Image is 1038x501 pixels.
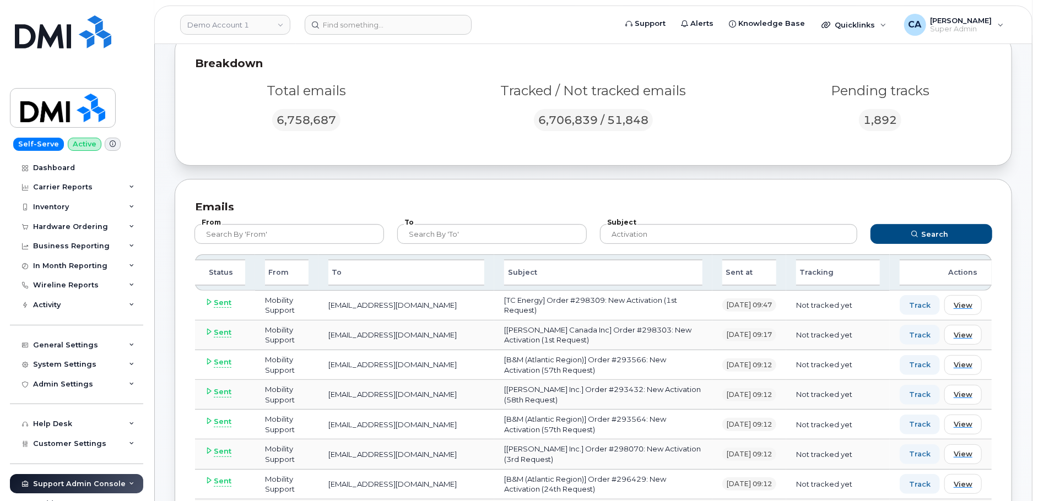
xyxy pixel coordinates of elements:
div: Tracking [796,259,880,286]
td: [EMAIL_ADDRESS][DOMAIN_NAME] [318,320,495,350]
td: [EMAIL_ADDRESS][DOMAIN_NAME] [318,350,495,380]
td: Mobility Support [255,439,318,469]
button: View [944,444,982,464]
button: Track [900,355,940,375]
button: Track [900,474,940,494]
div: [DATE] 09:12 [722,418,776,431]
td: [[PERSON_NAME] Inc.] Order #298070: New Activation (3rd Request) [494,439,712,469]
span: Support [635,18,666,29]
span: Sent [214,446,231,457]
div: To [328,259,485,286]
a: Support [618,13,673,35]
td: Mobility Support [255,320,318,350]
a: Demo Account 1 [180,15,290,35]
div: Sent at [722,259,776,286]
label: Subject [607,219,637,226]
div: Not tracked yet [796,300,880,311]
td: Mobility Support [255,350,318,380]
label: From [201,219,222,226]
div: Not tracked yet [796,360,880,370]
a: Alerts [673,13,721,35]
div: Not tracked yet [796,330,880,340]
span: View [954,479,972,489]
div: From [265,259,309,286]
span: View [954,330,972,340]
input: Find something... [305,15,472,35]
div: Quicklinks [814,14,894,36]
button: View [944,385,982,405]
input: Search by 'from' [194,224,384,244]
button: Track [900,325,940,345]
span: Sent [214,476,231,487]
a: View [944,295,982,315]
td: [EMAIL_ADDRESS][DOMAIN_NAME] [318,291,495,320]
span: Track [909,419,931,429]
span: Track [909,449,931,459]
div: [DATE] 09:12 [722,358,776,372]
span: Quicklinks [835,20,875,29]
td: Mobility Support [255,470,318,499]
div: Actions [900,259,992,286]
div: Emails [195,199,992,215]
td: [B&M (Atlantic Region)] Order #296429: New Activation (24th Request) [494,470,712,499]
span: Knowledge Base [738,18,805,29]
button: Track [900,385,940,405]
span: View [954,300,972,311]
div: 6,758,687 [272,109,340,131]
div: Pending tracks [769,81,992,100]
div: Not tracked yet [796,420,880,430]
span: Track [909,300,931,311]
span: Super Admin [931,25,992,34]
span: [PERSON_NAME] [931,16,992,25]
div: Carl Ausdenmoore [896,14,1012,36]
span: Track [909,360,931,370]
button: View [944,355,982,375]
span: Sent [214,386,231,397]
button: Track [900,444,940,464]
span: Alerts [690,18,713,29]
button: View [944,474,982,494]
td: [B&M (Atlantic Region)] Order #293566: New Activation (57th Request) [494,350,712,380]
div: 6,706,839 / 51,848 [534,109,653,131]
label: To [404,219,415,226]
button: Track [900,415,940,434]
div: Subject [504,259,702,286]
div: Status [195,259,245,286]
td: [[PERSON_NAME] Canada Inc] Order #298303: New Activation (1st Request) [494,320,712,350]
button: Search [871,224,992,244]
a: Knowledge Base [721,13,813,35]
span: View [954,389,972,400]
div: Tracked / Not tracked emails [431,81,756,100]
td: [TC Energy] Order #298309: New Activation (1st Request) [494,291,712,320]
span: Track [909,389,931,400]
input: Search by subject [600,224,857,244]
div: [DATE] 09:47 [722,298,776,312]
div: [DATE] 09:12 [722,388,776,401]
td: [EMAIL_ADDRESS][DOMAIN_NAME] [318,380,495,410]
td: Mobility Support [255,410,318,439]
span: Sent [214,357,231,368]
div: Not tracked yet [796,479,880,489]
div: [DATE] 09:17 [722,328,776,341]
div: 1,892 [859,109,901,131]
button: View [944,325,982,345]
span: Sent [214,416,231,427]
td: [EMAIL_ADDRESS][DOMAIN_NAME] [318,410,495,439]
span: Track [909,330,931,340]
td: [EMAIL_ADDRESS][DOMAIN_NAME] [318,439,495,469]
div: [DATE] 09:12 [722,448,776,461]
span: View [954,449,972,459]
span: Sent [214,297,231,308]
span: CA [909,18,922,31]
div: Not tracked yet [796,449,880,460]
td: [B&M (Atlantic Region)] Order #293564: New Activation (57th Request) [494,410,712,439]
span: View [954,419,972,429]
span: Sent [214,327,231,338]
td: [EMAIL_ADDRESS][DOMAIN_NAME] [318,470,495,499]
div: Total emails [195,81,418,100]
input: Search by 'to' [397,224,587,244]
